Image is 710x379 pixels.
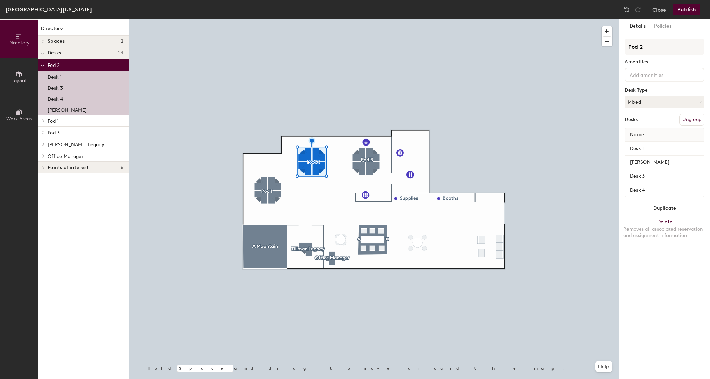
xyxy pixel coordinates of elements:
[626,171,703,181] input: Unnamed desk
[48,130,60,136] span: Pod 3
[626,158,703,167] input: Unnamed desk
[48,50,61,56] span: Desks
[48,105,87,113] p: [PERSON_NAME]
[118,50,123,56] span: 14
[628,70,690,79] input: Add amenities
[623,6,630,13] img: Undo
[121,39,123,44] span: 2
[48,83,63,91] p: Desk 3
[6,5,92,14] div: [GEOGRAPHIC_DATA][US_STATE]
[619,201,710,215] button: Duplicate
[679,114,704,126] button: Ungroup
[6,116,32,122] span: Work Areas
[595,361,612,372] button: Help
[626,144,703,153] input: Unnamed desk
[11,78,27,84] span: Layout
[48,72,62,80] p: Desk 1
[48,153,83,159] span: Office Manager
[634,6,641,13] img: Redo
[626,129,647,141] span: Name
[8,40,30,46] span: Directory
[619,215,710,246] button: DeleteRemoves all associated reservation and assignment information
[625,117,638,122] div: Desks
[652,4,666,15] button: Close
[623,226,706,239] div: Removes all associated reservation and assignment information
[48,62,60,68] span: Pod 2
[626,185,703,195] input: Unnamed desk
[625,19,650,33] button: Details
[673,4,700,15] button: Publish
[625,96,704,108] button: Mixed
[48,39,65,44] span: Spaces
[48,165,89,170] span: Points of interest
[48,94,63,102] p: Desk 4
[121,165,123,170] span: 6
[48,142,104,148] span: [PERSON_NAME] Legacy
[625,88,704,93] div: Desk Type
[625,59,704,65] div: Amenities
[38,25,129,36] h1: Directory
[48,118,59,124] span: Pod 1
[650,19,675,33] button: Policies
